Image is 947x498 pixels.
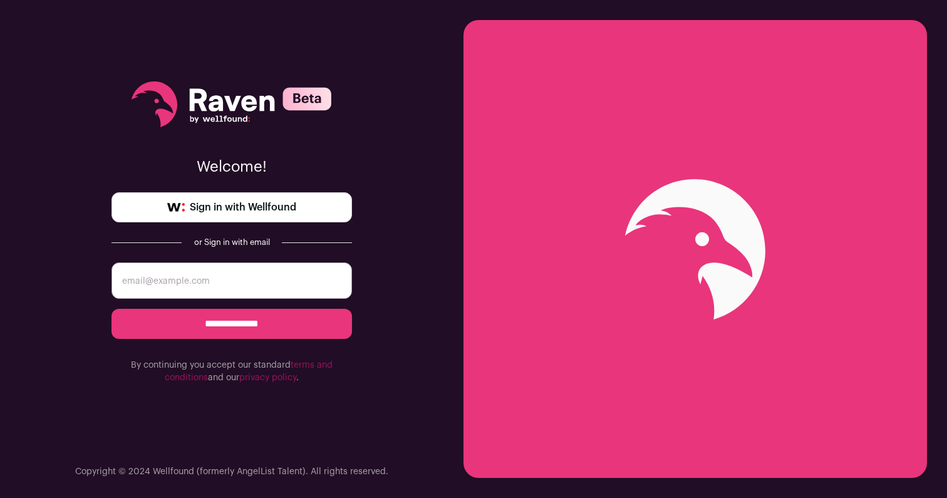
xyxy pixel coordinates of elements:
[192,237,272,247] div: or Sign in with email
[111,157,352,177] p: Welcome!
[167,203,185,212] img: wellfound-symbol-flush-black-fb3c872781a75f747ccb3a119075da62bfe97bd399995f84a933054e44a575c4.png
[239,373,296,382] a: privacy policy
[111,262,352,299] input: email@example.com
[111,359,352,384] p: By continuing you accept our standard and our .
[111,192,352,222] a: Sign in with Wellfound
[75,465,388,478] p: Copyright © 2024 Wellfound (formerly AngelList Talent). All rights reserved.
[190,200,296,215] span: Sign in with Wellfound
